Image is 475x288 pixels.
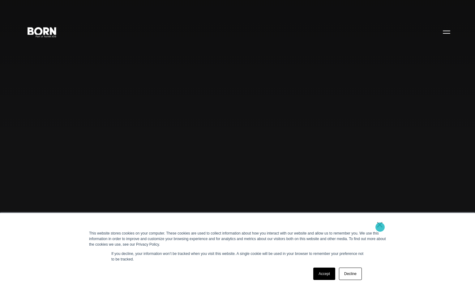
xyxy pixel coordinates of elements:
div: This website stores cookies on your computer. These cookies are used to collect information about... [89,231,386,247]
a: Decline [339,268,362,280]
a: Accept [313,268,335,280]
button: Open [439,25,454,38]
a: × [376,222,383,227]
p: If you decline, your information won’t be tracked when you visit this website. A single cookie wi... [111,251,364,262]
